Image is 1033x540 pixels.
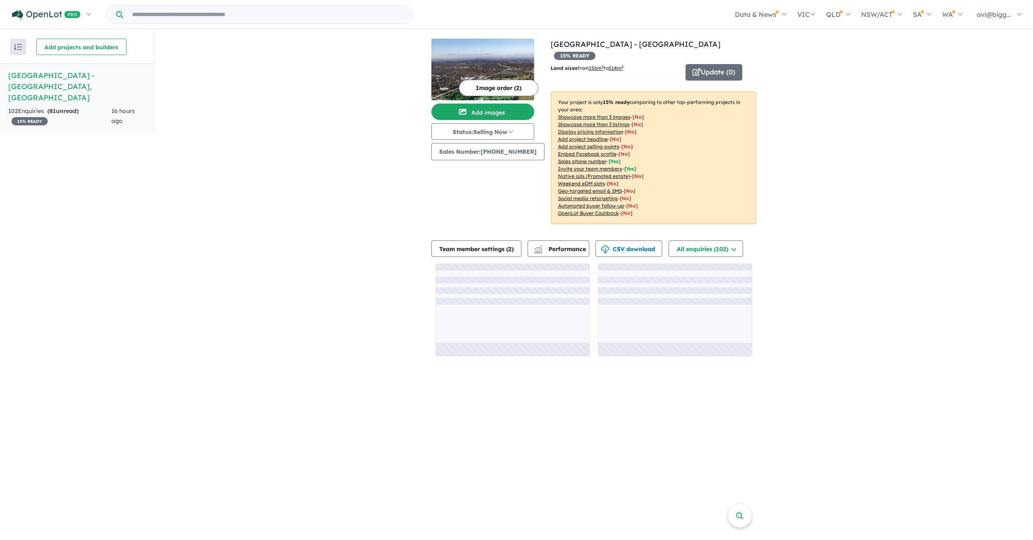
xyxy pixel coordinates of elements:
button: Performance [528,240,589,257]
u: Display pricing information [558,129,623,135]
u: Sales phone number [558,158,607,164]
p: from [551,64,679,72]
sup: 2 [602,65,604,69]
u: Native ads (Promoted estate) [558,173,630,179]
div: 102 Enquir ies [8,106,111,126]
span: [ No ] [632,121,643,127]
u: Showcase more than 3 images [558,114,630,120]
u: Showcase more than 3 listings [558,121,630,127]
button: Sales Number:[PHONE_NUMBER] [431,143,544,160]
button: Status:Selling Now [431,123,534,140]
span: [No] [624,188,635,194]
p: Your project is only comparing to other top-performing projects in your area: - - - - - - - - - -... [551,92,756,224]
input: Try estate name, suburb, builder or developer [125,6,411,23]
span: [No] [607,180,618,187]
u: 156 m [589,65,604,71]
u: Social media retargeting [558,195,618,201]
span: [ Yes ] [624,166,636,172]
b: Land sizes [551,65,577,71]
span: Performance [535,245,586,253]
u: Automated buyer follow-up [558,203,624,209]
u: OpenLot Buyer Cashback [558,210,619,216]
span: [ Yes ] [609,158,621,164]
sup: 2 [621,65,623,69]
b: 15 % ready [603,99,630,105]
button: CSV download [595,240,662,257]
strong: ( unread) [47,107,79,115]
img: sort.svg [14,44,22,50]
span: [ No ] [621,143,633,150]
button: Add images [431,104,534,120]
button: Image order (2) [459,80,538,96]
span: [No] [621,210,632,216]
a: [GEOGRAPHIC_DATA] - [GEOGRAPHIC_DATA] [551,39,720,49]
span: to [604,65,623,71]
u: 514 m [609,65,623,71]
span: [ No ] [610,136,621,142]
u: Add project selling-points [558,143,619,150]
img: Openlot PRO Logo White [12,10,81,20]
u: Invite your team members [558,166,622,172]
img: Woodlands Park Estate - Greenvale [431,39,534,100]
button: Team member settings (2) [431,240,521,257]
span: [ No ] [625,129,637,135]
img: line-chart.svg [534,245,542,250]
span: [No] [620,195,631,201]
u: Geo-targeted email & SMS [558,188,622,194]
span: 15 % READY [12,117,48,125]
u: Weekend eDM slots [558,180,605,187]
u: Embed Facebook profile [558,151,616,157]
img: download icon [601,245,609,254]
img: bar-chart.svg [534,248,542,253]
button: Update (0) [686,64,742,81]
u: Add project headline [558,136,608,142]
span: 2 [508,245,512,253]
span: [No] [626,203,638,209]
button: Add projects and builders [36,39,127,55]
span: [ No ] [618,151,630,157]
h5: [GEOGRAPHIC_DATA] - [GEOGRAPHIC_DATA] , [GEOGRAPHIC_DATA] [8,70,146,103]
button: All enquiries (102) [669,240,743,257]
span: 15 % READY [554,52,595,60]
span: [No] [632,173,644,179]
span: [ No ] [632,114,644,120]
span: 16 hours ago [111,107,135,125]
span: 81 [49,107,56,115]
span: avi@bigg... [977,10,1011,18]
